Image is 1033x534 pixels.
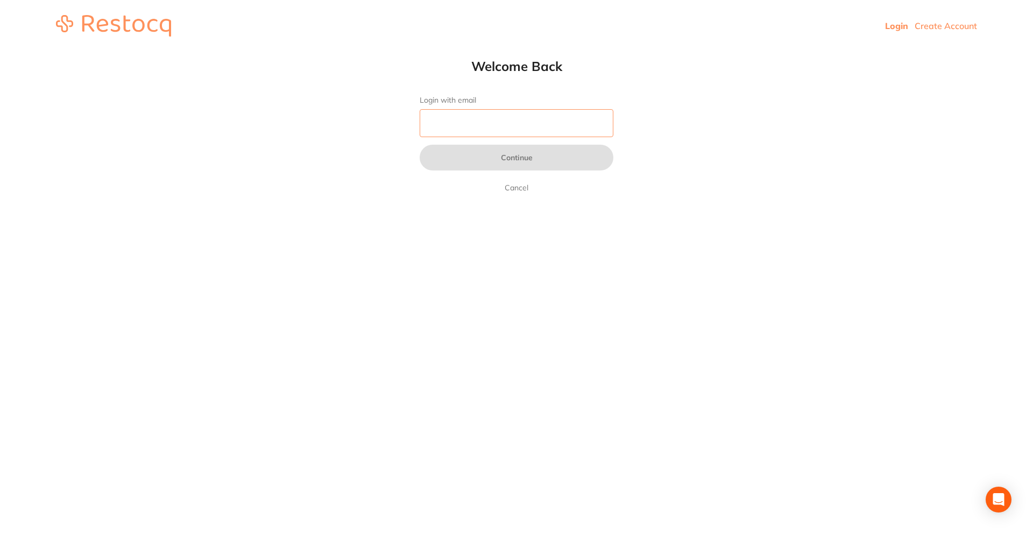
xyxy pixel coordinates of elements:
[986,487,1011,512] div: Open Intercom Messenger
[56,15,171,37] img: restocq_logo.svg
[420,96,613,105] label: Login with email
[420,145,613,170] button: Continue
[915,20,977,31] a: Create Account
[503,181,530,194] a: Cancel
[885,20,908,31] a: Login
[398,58,635,74] h1: Welcome Back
